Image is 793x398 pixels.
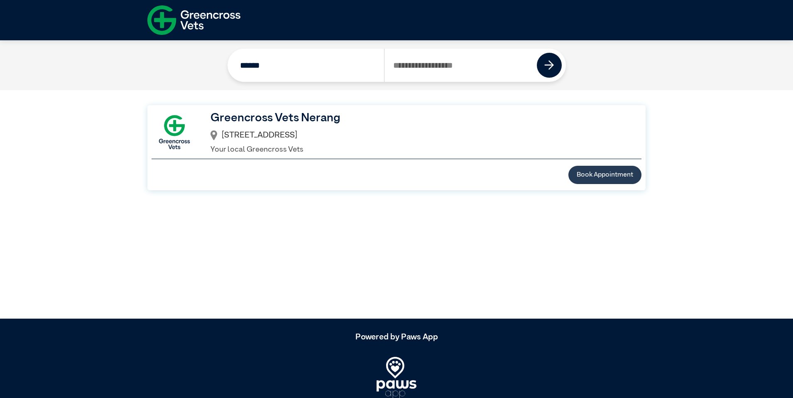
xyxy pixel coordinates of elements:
[152,109,197,155] img: GX-Square.png
[210,127,628,145] div: [STREET_ADDRESS]
[147,332,646,342] h5: Powered by Paws App
[568,166,641,184] button: Book Appointment
[544,60,554,70] img: icon-right
[147,2,240,38] img: f-logo
[210,109,628,127] h3: Greencross Vets Nerang
[232,49,384,82] input: Search by Clinic Name
[210,144,628,155] p: Your local Greencross Vets
[384,49,537,82] input: Search by Postcode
